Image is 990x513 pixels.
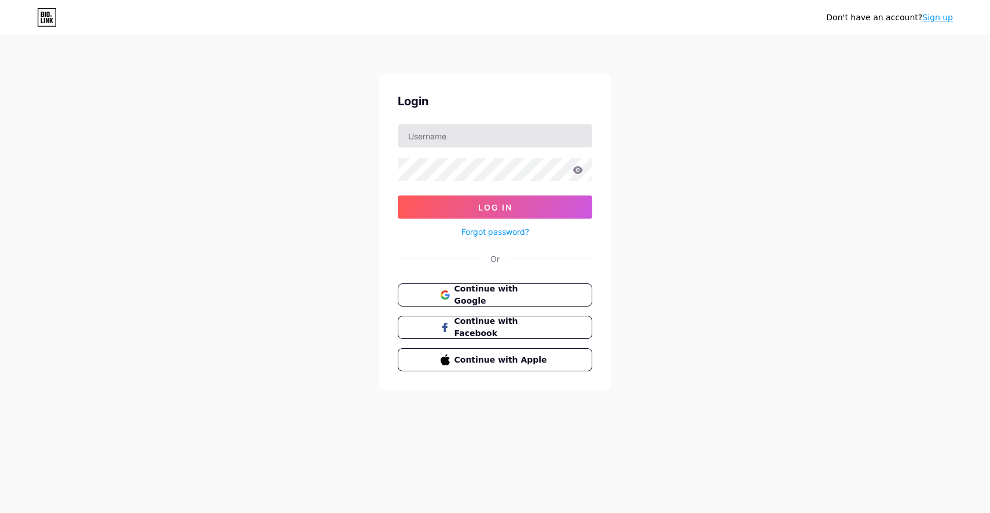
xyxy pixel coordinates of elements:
a: Forgot password? [461,226,529,238]
button: Continue with Facebook [398,316,592,339]
div: Don't have an account? [826,12,953,24]
span: Continue with Google [454,283,550,307]
button: Continue with Google [398,283,592,307]
span: Continue with Facebook [454,315,550,339]
span: Continue with Apple [454,354,550,366]
div: Or [490,253,500,265]
button: Continue with Apple [398,348,592,371]
input: Username [398,124,592,147]
div: Login [398,93,592,110]
button: Log In [398,195,592,219]
span: Log In [478,202,512,212]
a: Sign up [922,13,953,22]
